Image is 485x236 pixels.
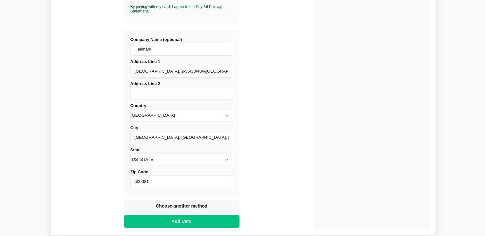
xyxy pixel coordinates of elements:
input: Company Name (optional) [130,43,233,56]
button: Add Card [124,215,239,228]
input: Address Line 1 [130,65,233,78]
input: Zip Code [130,175,233,188]
span: Choose another method [155,203,209,209]
label: Address Line 2 [130,81,233,100]
input: Address Line 2 [130,87,233,100]
select: Country [130,109,233,122]
label: City [130,125,233,144]
label: Country [130,103,233,122]
button: Choose another method [124,200,239,212]
select: State [130,153,233,166]
label: State [130,147,233,166]
span: Add Card [170,218,193,224]
label: Company Name (optional) [130,37,233,56]
input: City [130,131,233,144]
a: By paying with my card, I agree to the PayPal Privacy Statement. [130,4,222,13]
label: Zip Code [130,169,233,188]
label: Address Line 1 [130,59,233,78]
